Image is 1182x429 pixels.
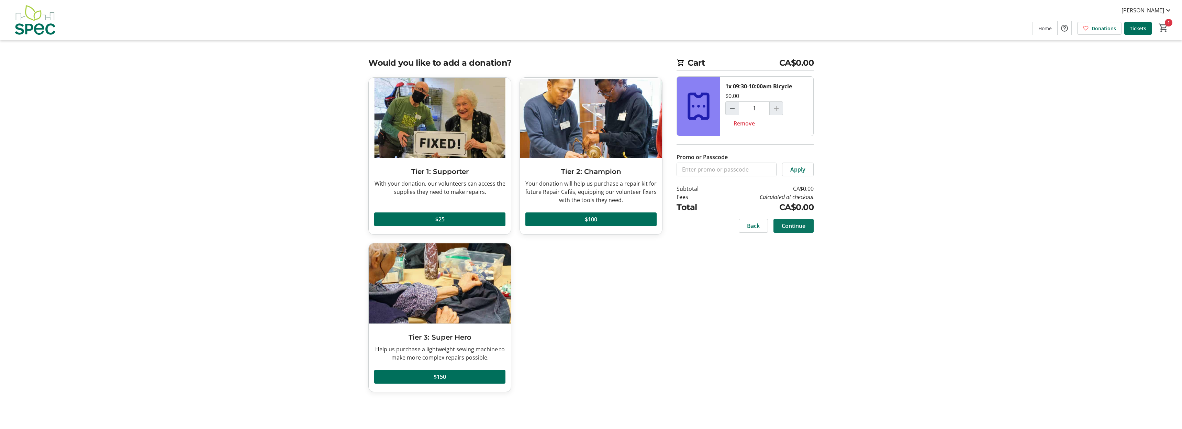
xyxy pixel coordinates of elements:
button: Apply [782,163,814,176]
span: Donations [1092,25,1116,32]
input: Enter promo or passcode [677,163,777,176]
img: Tier 1: Supporter [369,78,511,158]
button: $100 [525,212,657,226]
span: Tickets [1130,25,1146,32]
button: Continue [773,219,814,233]
td: Total [677,201,716,213]
td: Calculated at checkout [716,193,814,201]
button: $150 [374,370,505,384]
span: [PERSON_NAME] [1122,6,1164,14]
div: Help us purchase a lightweight sewing machine to make more complex repairs possible. [374,345,505,362]
span: $25 [435,215,445,223]
h3: Tier 1: Supporter [374,166,505,177]
td: CA$0.00 [716,201,814,213]
span: Continue [782,222,805,230]
button: [PERSON_NAME] [1116,5,1178,16]
td: Fees [677,193,716,201]
h3: Tier 2: Champion [525,166,657,177]
span: $150 [434,373,446,381]
div: 1x 09:30-10:00am Bicycle [725,82,792,90]
a: Home [1033,22,1057,35]
button: Decrement by one [726,102,739,115]
img: Tier 2: Champion [520,78,662,158]
span: CA$0.00 [779,57,814,69]
button: Cart [1157,22,1170,34]
span: Home [1038,25,1052,32]
label: Promo or Passcode [677,153,728,161]
a: Donations [1077,22,1122,35]
button: Remove [725,117,763,130]
span: Remove [734,119,755,128]
button: Back [739,219,768,233]
span: $100 [585,215,597,223]
button: $25 [374,212,505,226]
img: SPEC's Logo [4,3,65,37]
h2: Would you like to add a donation? [368,57,662,69]
img: Tier 3: Super Hero [369,243,511,323]
span: Apply [790,165,805,174]
button: Help [1058,21,1071,35]
div: $0.00 [725,92,739,100]
input: 09:30-10:00am Bicycle Quantity [739,101,770,115]
h3: Tier 3: Super Hero [374,332,505,342]
td: CA$0.00 [716,185,814,193]
div: Your donation will help us purchase a repair kit for future Repair Cafés, equipping our volunteer... [525,179,657,204]
td: Subtotal [677,185,716,193]
div: With your donation, our volunteers can access the supplies they need to make repairs. [374,179,505,196]
a: Tickets [1124,22,1152,35]
h2: Cart [677,57,814,71]
span: Back [747,222,760,230]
